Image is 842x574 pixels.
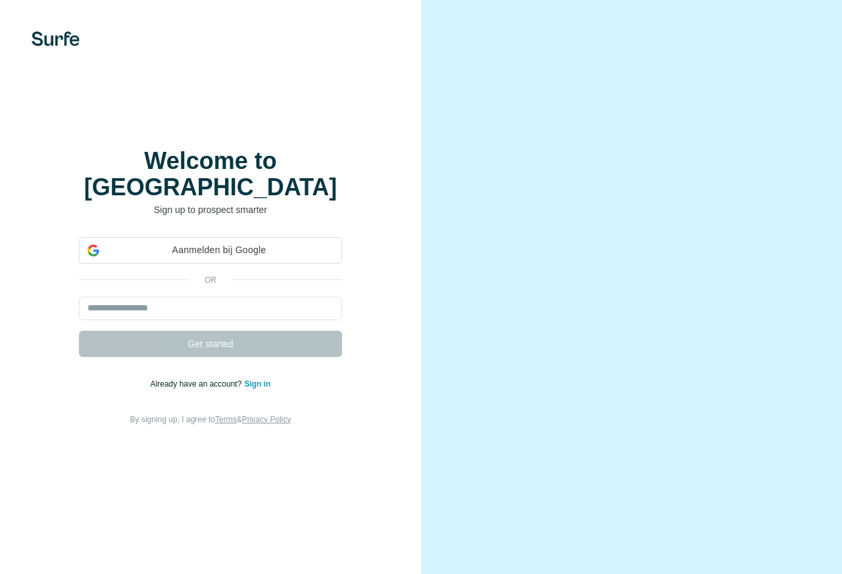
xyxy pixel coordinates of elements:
h1: Welcome to [GEOGRAPHIC_DATA] [79,148,342,201]
div: Aanmelden bij Google [79,237,342,264]
span: By signing up, I agree to & [130,415,291,424]
p: Sign up to prospect smarter [79,203,342,216]
span: Aanmelden bij Google [105,243,334,257]
a: Sign in [244,379,270,389]
p: or [189,274,232,286]
span: Already have an account? [151,379,245,389]
a: Terms [215,415,237,424]
img: Surfe's logo [32,32,80,46]
a: Privacy Policy [242,415,291,424]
